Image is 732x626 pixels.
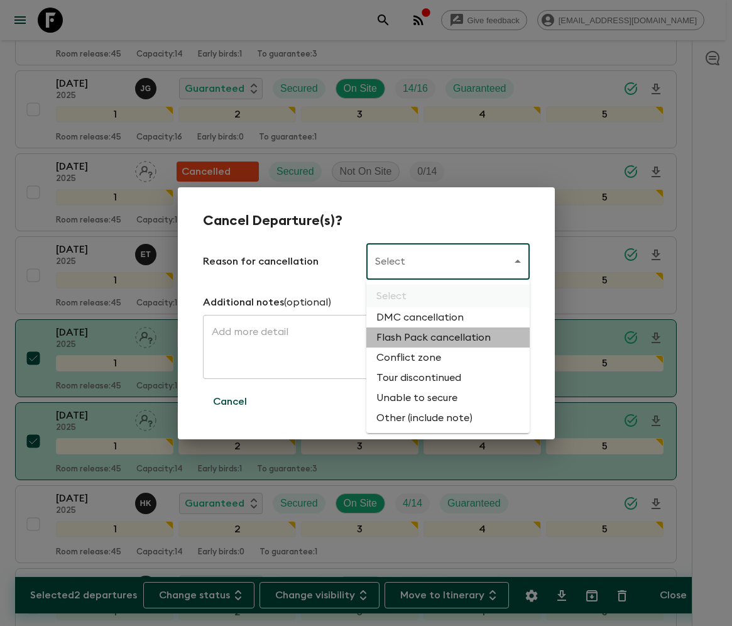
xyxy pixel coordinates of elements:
li: DMC cancellation [366,307,530,327]
li: Conflict zone [366,348,530,368]
li: Flash Pack cancellation [366,327,530,348]
li: Other (include note) [366,408,530,428]
li: Tour discontinued [366,368,530,388]
li: Unable to secure [366,388,530,408]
